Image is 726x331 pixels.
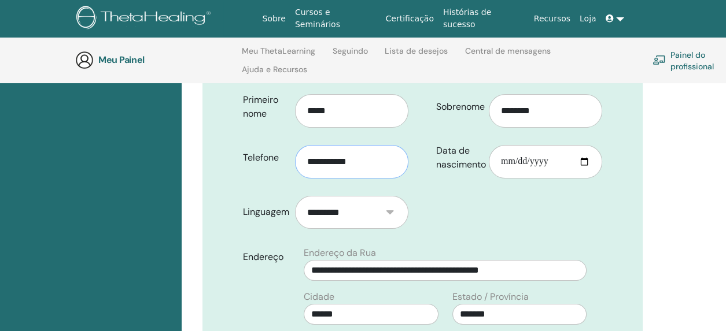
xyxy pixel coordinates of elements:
[75,51,94,69] img: generic-user-icon.jpg
[304,291,334,303] font: Cidade
[653,55,666,65] img: chalkboard-teacher.svg
[333,46,368,56] font: Seguindo
[242,64,307,75] font: Ajuda e Recursos
[290,2,381,35] a: Cursos e Seminários
[385,46,448,65] a: Lista de desejos
[436,144,486,170] font: Data de nascimento
[465,46,551,65] a: Central de mensagens
[385,14,433,23] font: Certificação
[263,14,286,23] font: Sobre
[436,101,485,113] font: Sobrenome
[98,54,145,66] font: Meu Painel
[575,8,601,29] a: Loja
[385,46,448,56] font: Lista de desejos
[243,94,278,120] font: Primeiro nome
[534,14,570,23] font: Recursos
[258,8,290,29] a: Sobre
[381,8,438,29] a: Certificação
[242,65,307,83] a: Ajuda e Recursos
[243,251,283,263] font: Endereço
[333,46,368,65] a: Seguindo
[465,46,551,56] font: Central de mensagens
[243,151,279,163] font: Telefone
[242,46,315,65] a: Meu ThetaLearning
[304,247,376,259] font: Endereço da Rua
[438,2,529,35] a: Histórias de sucesso
[295,8,340,29] font: Cursos e Seminários
[243,206,289,218] font: Linguagem
[452,291,529,303] font: Estado / Província
[529,8,575,29] a: Recursos
[76,6,215,32] img: logo.png
[670,50,714,71] font: Painel do profissional
[580,14,596,23] font: Loja
[443,8,491,29] font: Histórias de sucesso
[242,46,315,56] font: Meu ThetaLearning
